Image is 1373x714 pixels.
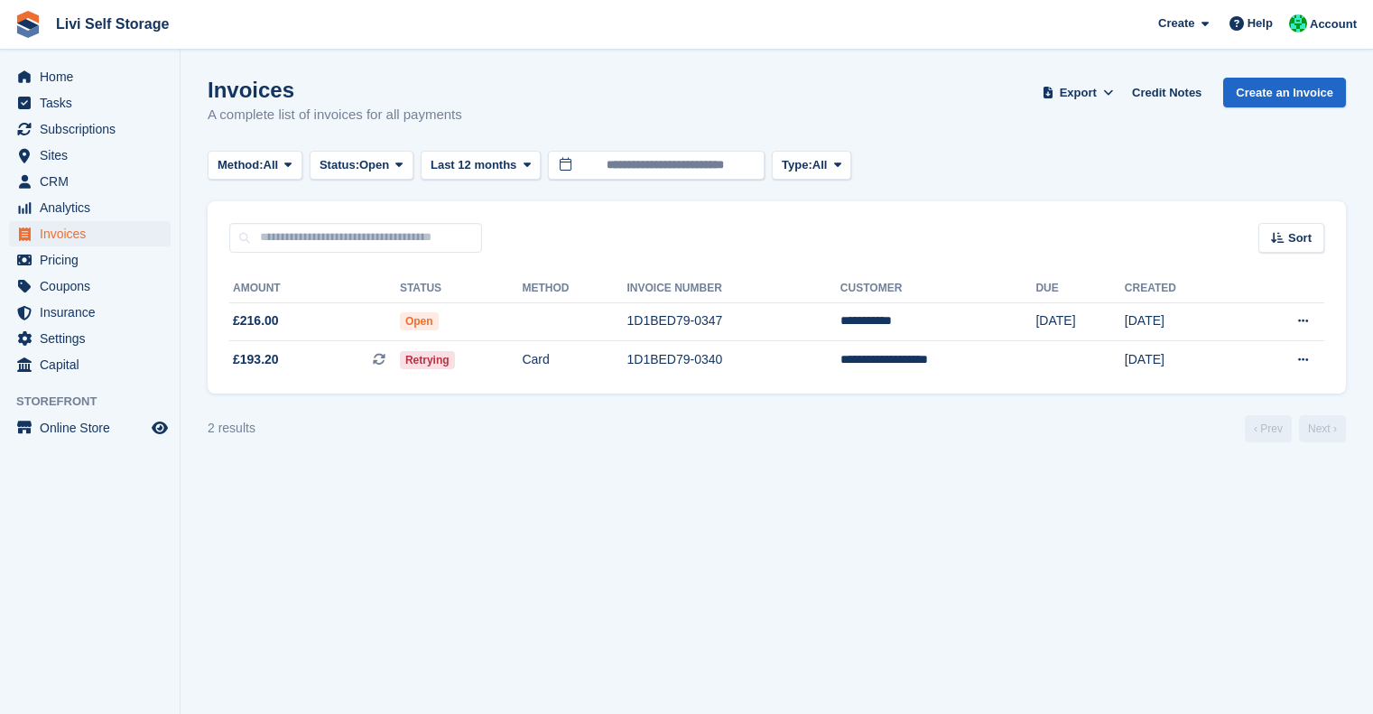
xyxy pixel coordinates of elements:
span: Insurance [40,300,148,325]
td: [DATE] [1125,341,1240,379]
a: menu [9,352,171,377]
a: menu [9,326,171,351]
span: Tasks [40,90,148,116]
td: 1D1BED79-0340 [627,341,840,379]
button: Last 12 months [421,151,541,181]
th: Due [1035,274,1124,303]
span: Analytics [40,195,148,220]
td: Card [522,341,626,379]
img: Joe Robertson [1289,14,1307,32]
a: menu [9,274,171,299]
span: Settings [40,326,148,351]
a: menu [9,64,171,89]
p: A complete list of invoices for all payments [208,105,462,125]
span: All [812,156,828,174]
span: Help [1248,14,1273,32]
span: Invoices [40,221,148,246]
span: Type: [782,156,812,174]
span: Subscriptions [40,116,148,142]
th: Invoice Number [627,274,840,303]
span: Retrying [400,351,455,369]
h1: Invoices [208,78,462,102]
a: Previous [1245,415,1292,442]
a: Preview store [149,417,171,439]
button: Type: All [772,151,851,181]
a: Credit Notes [1125,78,1209,107]
span: Sort [1288,229,1312,247]
span: CRM [40,169,148,194]
th: Method [522,274,626,303]
button: Export [1038,78,1118,107]
span: Open [400,312,439,330]
span: Method: [218,156,264,174]
span: Online Store [40,415,148,440]
th: Created [1125,274,1240,303]
a: Livi Self Storage [49,9,176,39]
span: All [264,156,279,174]
span: £216.00 [233,311,279,330]
a: menu [9,195,171,220]
a: menu [9,300,171,325]
span: Account [1310,15,1357,33]
button: Status: Open [310,151,413,181]
span: Status: [320,156,359,174]
div: 2 results [208,419,255,438]
td: [DATE] [1125,302,1240,341]
span: Export [1060,84,1097,102]
span: Coupons [40,274,148,299]
button: Method: All [208,151,302,181]
a: menu [9,116,171,142]
th: Customer [840,274,1036,303]
span: Open [359,156,389,174]
a: menu [9,143,171,168]
th: Amount [229,274,400,303]
span: Pricing [40,247,148,273]
span: Create [1158,14,1194,32]
a: menu [9,221,171,246]
a: menu [9,169,171,194]
a: menu [9,90,171,116]
td: 1D1BED79-0347 [627,302,840,341]
span: £193.20 [233,350,279,369]
nav: Page [1241,415,1350,442]
a: menu [9,415,171,440]
th: Status [400,274,523,303]
span: Sites [40,143,148,168]
a: Next [1299,415,1346,442]
td: [DATE] [1035,302,1124,341]
span: Storefront [16,393,180,411]
span: Last 12 months [431,156,516,174]
span: Capital [40,352,148,377]
a: menu [9,247,171,273]
span: Home [40,64,148,89]
img: stora-icon-8386f47178a22dfd0bd8f6a31ec36ba5ce8667c1dd55bd0f319d3a0aa187defe.svg [14,11,42,38]
a: Create an Invoice [1223,78,1346,107]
